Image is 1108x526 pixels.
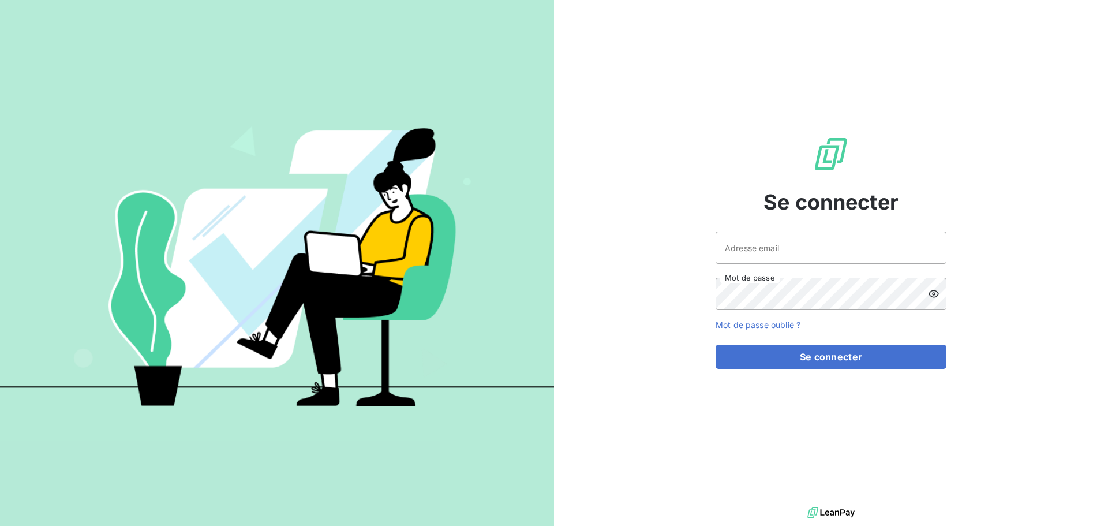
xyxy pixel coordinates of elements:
img: Logo LeanPay [813,136,849,173]
span: Se connecter [763,186,899,218]
input: placeholder [716,232,946,264]
img: logo [807,504,855,521]
button: Se connecter [716,345,946,369]
a: Mot de passe oublié ? [716,320,800,330]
